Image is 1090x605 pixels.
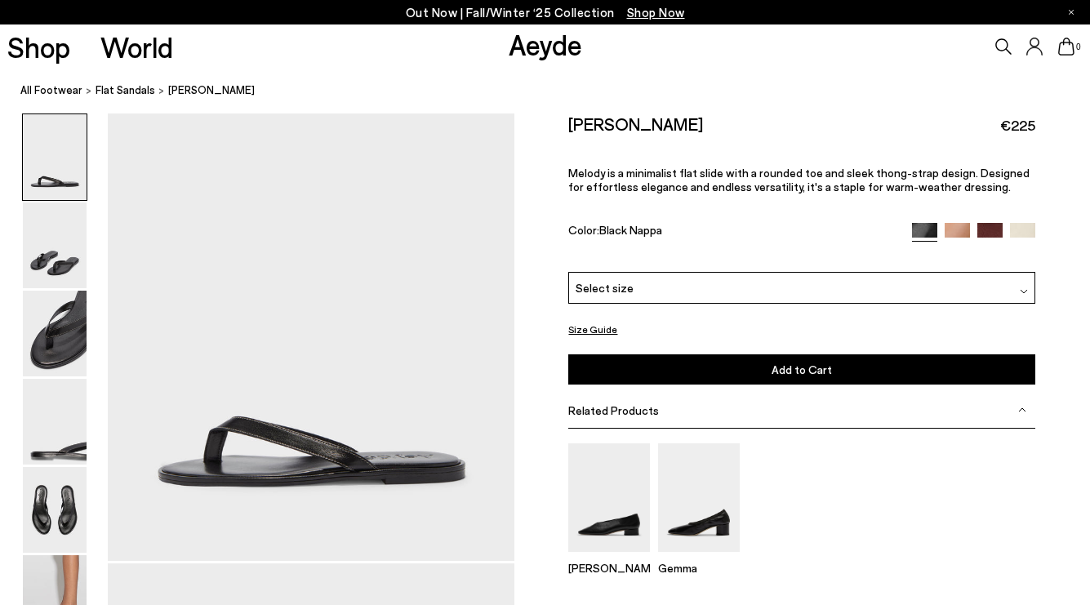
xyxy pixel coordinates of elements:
[568,113,703,134] h2: [PERSON_NAME]
[658,443,740,552] img: Gemma Block Heel Pumps
[20,69,1090,113] nav: breadcrumb
[23,202,87,288] img: Melody Leather Thong Sandal - Image 2
[576,280,634,297] span: Select size
[96,83,155,96] span: flat sandals
[1000,115,1035,136] span: €225
[568,319,617,340] button: Size Guide
[568,540,650,575] a: Delia Low-Heeled Ballet Pumps [PERSON_NAME]
[7,33,70,61] a: Shop
[568,166,1030,194] span: Melody is a minimalist flat slide with a rounded toe and sleek thong-strap design. Designed for e...
[1058,38,1074,56] a: 0
[23,467,87,553] img: Melody Leather Thong Sandal - Image 5
[772,363,832,376] span: Add to Cart
[100,33,173,61] a: World
[568,354,1035,385] button: Add to Cart
[406,2,685,23] p: Out Now | Fall/Winter ‘25 Collection
[23,114,87,200] img: Melody Leather Thong Sandal - Image 1
[1074,42,1083,51] span: 0
[599,224,662,238] span: Black Nappa
[627,5,685,20] span: Navigate to /collections/new-in
[20,82,82,99] a: All Footwear
[96,82,155,99] a: flat sandals
[1018,407,1026,415] img: svg%3E
[509,27,582,61] a: Aeyde
[568,403,659,417] span: Related Products
[568,561,650,575] p: [PERSON_NAME]
[658,561,740,575] p: Gemma
[658,540,740,575] a: Gemma Block Heel Pumps Gemma
[23,291,87,376] img: Melody Leather Thong Sandal - Image 3
[568,443,650,552] img: Delia Low-Heeled Ballet Pumps
[23,379,87,465] img: Melody Leather Thong Sandal - Image 4
[1020,287,1028,296] img: svg%3E
[168,82,255,99] span: [PERSON_NAME]
[568,224,896,242] div: Color:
